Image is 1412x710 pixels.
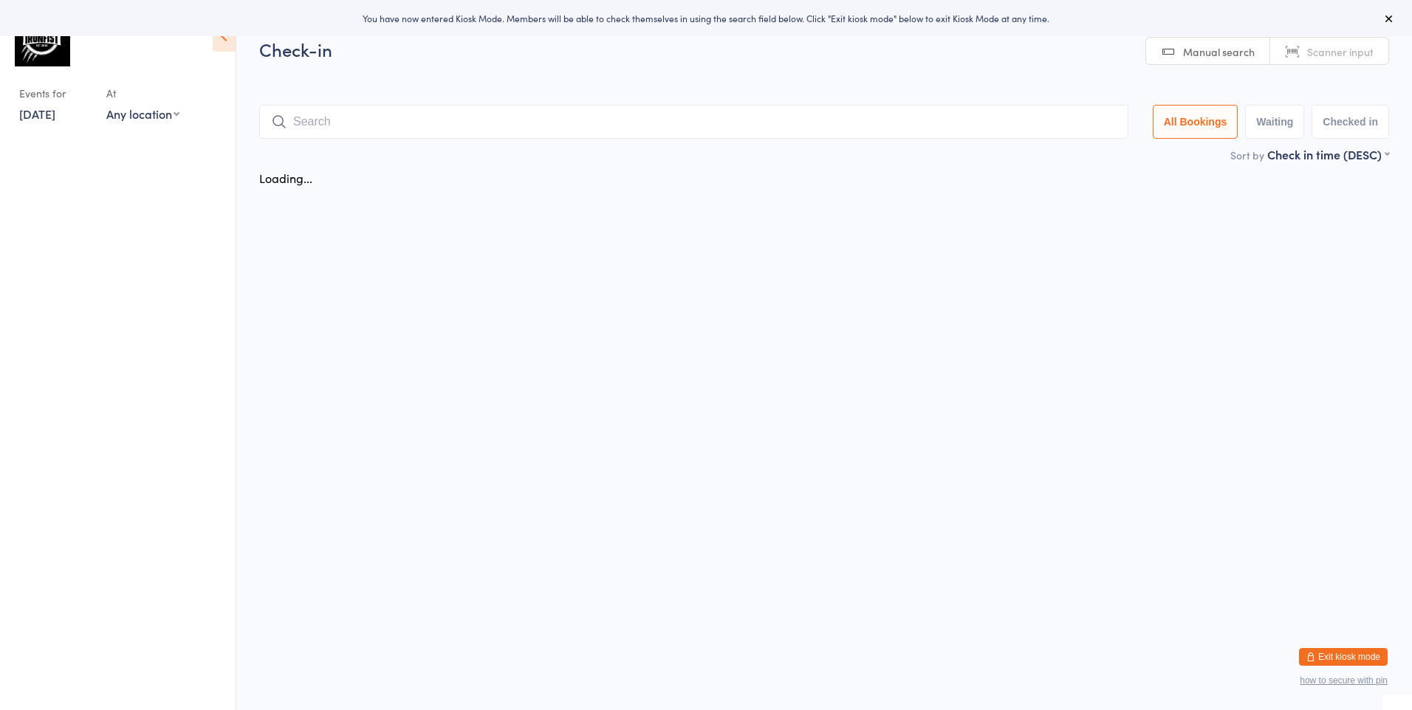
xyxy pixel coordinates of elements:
button: how to secure with pin [1300,675,1388,686]
button: Waiting [1245,105,1304,139]
div: Check in time (DESC) [1267,146,1389,162]
label: Sort by [1230,148,1264,162]
input: Search [259,105,1128,139]
button: Checked in [1312,105,1389,139]
span: Scanner input [1307,44,1374,59]
a: [DATE] [19,106,55,122]
h2: Check-in [259,37,1389,61]
span: Manual search [1183,44,1255,59]
button: Exit kiosk mode [1299,648,1388,666]
button: All Bookings [1153,105,1238,139]
div: At [106,81,179,106]
img: The Ironfist Gym [15,11,70,66]
div: Any location [106,106,179,122]
div: Loading... [259,170,312,186]
div: You have now entered Kiosk Mode. Members will be able to check themselves in using the search fie... [24,12,1388,24]
div: Events for [19,81,92,106]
